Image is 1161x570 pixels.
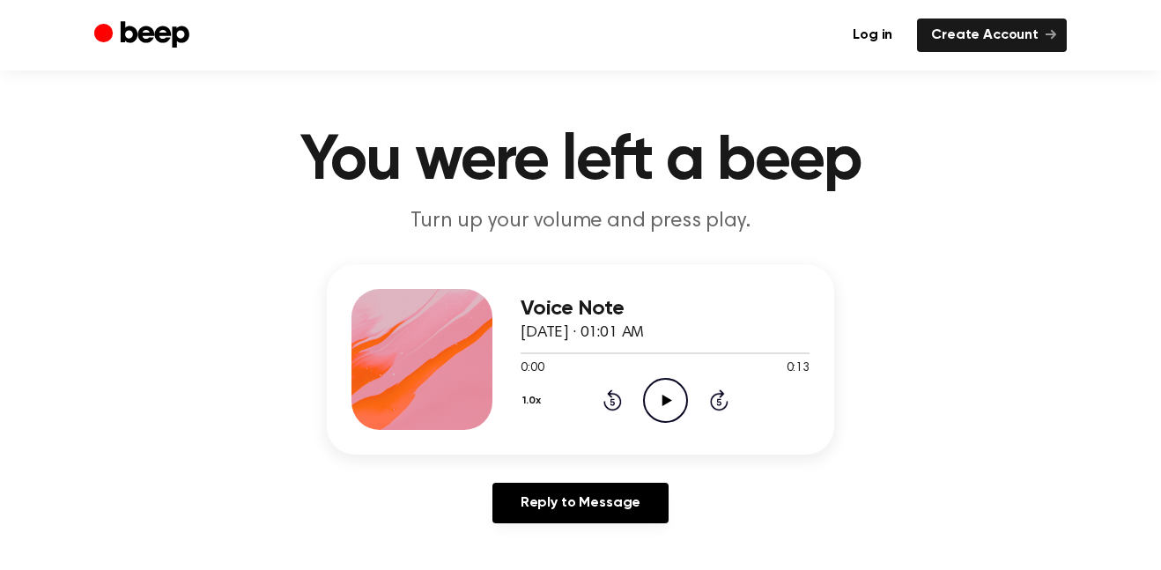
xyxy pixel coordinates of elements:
span: 0:00 [521,359,544,378]
button: 1.0x [521,386,548,416]
a: Beep [94,19,194,53]
h3: Voice Note [521,297,810,321]
p: Turn up your volume and press play. [242,207,919,236]
a: Create Account [917,19,1067,52]
a: Reply to Message [492,483,669,523]
h1: You were left a beep [129,130,1032,193]
a: Log in [839,19,906,52]
span: [DATE] · 01:01 AM [521,325,644,341]
span: 0:13 [787,359,810,378]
